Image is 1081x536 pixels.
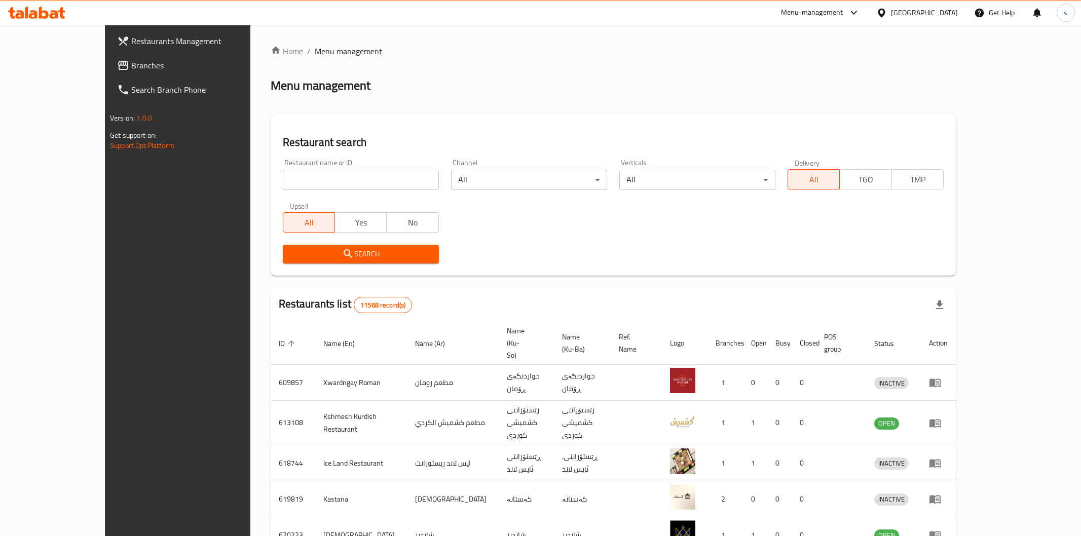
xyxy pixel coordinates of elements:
[707,401,743,445] td: 1
[386,212,438,233] button: No
[315,481,407,517] td: Kastana
[767,365,792,401] td: 0
[929,417,948,429] div: Menu
[407,481,499,517] td: [DEMOGRAPHIC_DATA]
[315,365,407,401] td: Xwardngay Roman
[743,401,767,445] td: 1
[307,45,311,57] li: /
[670,368,695,393] img: Xwardngay Roman
[554,365,611,401] td: خواردنگەی ڕۆمان
[781,7,843,19] div: Menu-management
[339,215,383,230] span: Yes
[792,445,816,481] td: 0
[767,445,792,481] td: 0
[131,35,277,47] span: Restaurants Management
[707,481,743,517] td: 2
[407,365,499,401] td: مطعم رومان
[109,78,285,102] a: Search Branch Phone
[131,84,277,96] span: Search Branch Phone
[562,331,599,355] span: Name (Ku-Ba)
[391,215,434,230] span: No
[891,169,944,189] button: TMP
[271,401,315,445] td: 613108
[110,139,174,152] a: Support.OpsPlatform
[670,408,695,434] img: Kshmesh Kurdish Restaurant
[271,45,303,57] a: Home
[110,111,135,125] span: Version:
[451,170,607,190] div: All
[507,325,542,361] span: Name (Ku-So)
[283,212,335,233] button: All
[670,448,695,474] img: Ice Land Restaurant
[407,401,499,445] td: مطعم كشميش الكردي
[743,445,767,481] td: 1
[499,481,554,517] td: کەستانە
[271,45,956,57] nav: breadcrumb
[279,296,413,313] h2: Restaurants list
[136,111,152,125] span: 1.0.0
[844,172,887,187] span: TGO
[767,401,792,445] td: 0
[792,401,816,445] td: 0
[707,445,743,481] td: 1
[874,337,907,350] span: Status
[874,377,909,389] div: INACTIVE
[929,457,948,469] div: Menu
[283,245,439,263] button: Search
[792,322,816,365] th: Closed
[499,401,554,445] td: رێستۆرانتی کشمیشى كوردى
[662,322,707,365] th: Logo
[792,172,836,187] span: All
[1064,7,1067,18] span: s
[291,248,431,260] span: Search
[707,322,743,365] th: Branches
[792,365,816,401] td: 0
[271,365,315,401] td: 609857
[271,481,315,517] td: 619819
[315,401,407,445] td: Kshmesh Kurdish Restaurant
[792,481,816,517] td: 0
[279,337,298,350] span: ID
[874,457,909,469] span: INACTIVE
[874,493,909,505] span: INACTIVE
[271,78,370,94] h2: Menu management
[743,322,767,365] th: Open
[287,215,331,230] span: All
[874,377,909,389] span: INACTIVE
[824,331,854,355] span: POS group
[334,212,387,233] button: Yes
[874,417,899,429] span: OPEN
[619,331,650,355] span: Ref. Name
[109,53,285,78] a: Branches
[131,59,277,71] span: Branches
[896,172,940,187] span: TMP
[788,169,840,189] button: All
[323,337,368,350] span: Name (En)
[767,322,792,365] th: Busy
[554,401,611,445] td: رێستۆرانتی کشمیشى كوردى
[619,170,775,190] div: All
[271,445,315,481] td: 618744
[499,445,554,481] td: ڕێستۆرانتی ئایس لاند
[109,29,285,53] a: Restaurants Management
[290,202,309,209] label: Upsell
[554,445,611,481] td: .ڕێستۆرانتی ئایس لاند
[354,297,412,313] div: Total records count
[927,293,952,317] div: Export file
[743,481,767,517] td: 0
[315,45,382,57] span: Menu management
[929,376,948,389] div: Menu
[407,445,499,481] td: ايس لاند ريستورانت
[767,481,792,517] td: 0
[415,337,458,350] span: Name (Ar)
[839,169,891,189] button: TGO
[283,170,439,190] input: Search for restaurant name or ID..
[795,159,820,166] label: Delivery
[929,493,948,505] div: Menu
[110,129,157,142] span: Get support on:
[921,322,956,365] th: Action
[354,300,412,310] span: 11568 record(s)
[670,484,695,510] img: Kastana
